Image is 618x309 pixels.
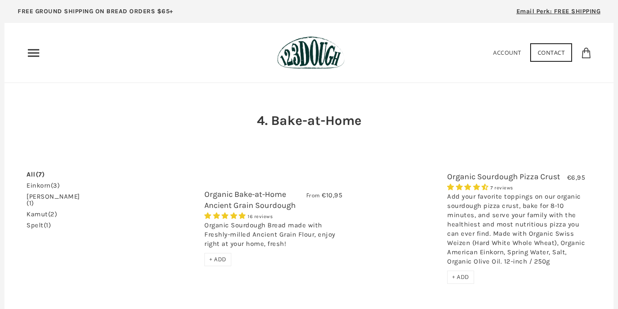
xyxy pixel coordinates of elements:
span: 4.29 stars [447,183,490,191]
a: kamut(2) [26,211,57,218]
span: (7) [36,170,45,178]
span: 7 reviews [490,185,513,191]
span: Email Perk: FREE SHIPPING [516,8,601,15]
span: From [306,192,320,199]
div: + ADD [447,271,474,284]
a: FREE GROUND SHIPPING ON BREAD ORDERS $65+ [4,4,187,23]
img: 123Dough Bakery [277,36,345,69]
span: 16 reviews [248,214,273,219]
a: All(7) [26,171,45,178]
a: Organic Sourdough Pizza Crust [355,185,441,270]
a: einkorn(3) [26,182,60,189]
a: Email Perk: FREE SHIPPING [503,4,614,23]
a: Organic Sourdough Pizza Crust [447,172,560,181]
a: spelt(1) [26,222,51,229]
div: Add your favorite toppings on our organic sourdough pizza crust, bake for 8-10 minutes, and serve... [447,192,585,271]
span: + ADD [452,273,469,281]
span: €6,95 [567,173,585,181]
h2: 4. Bake-at-Home [254,111,364,130]
span: + ADD [209,256,226,263]
a: [PERSON_NAME](1) [26,193,84,207]
a: Organic Bake-at-Home Ancient Grain Sourdough [204,189,296,210]
span: €10,95 [322,191,342,199]
div: + ADD [204,253,231,266]
div: Organic Sourdough Bread made with Freshly-milled Ancient Grain Flour, enjoy right at your home, f... [204,221,342,253]
span: (3) [51,181,60,189]
span: (2) [48,210,57,218]
span: (1) [44,221,51,229]
nav: Primary [26,46,41,60]
a: Account [493,49,521,57]
span: (1) [26,199,34,207]
a: Organic Bake-at-Home Ancient Grain Sourdough [113,202,198,253]
span: 4.75 stars [204,212,248,220]
p: FREE GROUND SHIPPING ON BREAD ORDERS $65+ [18,7,173,16]
a: Contact [530,43,573,62]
